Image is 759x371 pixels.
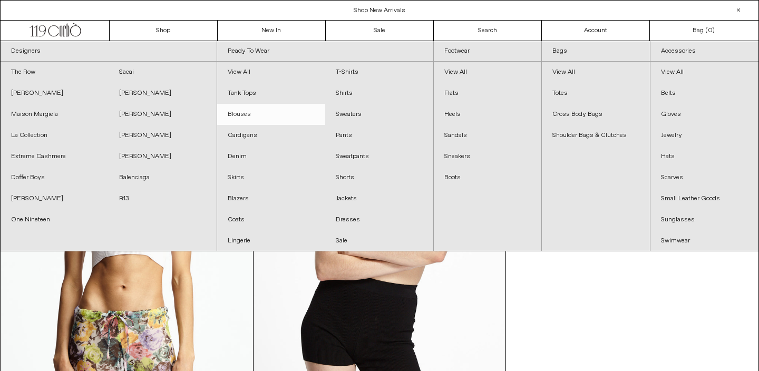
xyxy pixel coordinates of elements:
a: View All [434,62,542,83]
a: Doffer Boys [1,167,109,188]
a: Totes [542,83,650,104]
a: Blazers [217,188,325,209]
a: Scarves [650,167,758,188]
a: Shirts [325,83,433,104]
a: Hats [650,146,758,167]
a: Account [542,21,650,41]
a: Lingerie [217,230,325,251]
a: Shoulder Bags & Clutches [542,125,650,146]
a: Swimwear [650,230,758,251]
a: Search [434,21,542,41]
a: Sale [326,21,434,41]
a: Sneakers [434,146,542,167]
a: View All [217,62,325,83]
a: Shop New Arrivals [354,6,405,15]
a: Small Leather Goods [650,188,758,209]
a: Boots [434,167,542,188]
a: La Collection [1,125,109,146]
a: Jackets [325,188,433,209]
a: Sacai [109,62,217,83]
a: Dresses [325,209,433,230]
a: Sweatpants [325,146,433,167]
a: Sweaters [325,104,433,125]
a: Sale [325,230,433,251]
a: T-Shirts [325,62,433,83]
a: Jewelry [650,125,758,146]
a: Coats [217,209,325,230]
a: R13 [109,188,217,209]
a: Ready To Wear [217,41,433,62]
a: Accessories [650,41,758,62]
a: [PERSON_NAME] [109,125,217,146]
a: Footwear [434,41,542,62]
a: Extreme Cashmere [1,146,109,167]
a: Belts [650,83,758,104]
a: The Row [1,62,109,83]
a: [PERSON_NAME] [109,104,217,125]
a: [PERSON_NAME] [109,83,217,104]
a: Cardigans [217,125,325,146]
a: [PERSON_NAME] [1,188,109,209]
a: View All [650,62,758,83]
a: Bag () [650,21,758,41]
a: Denim [217,146,325,167]
a: Shorts [325,167,433,188]
a: Blouses [217,104,325,125]
a: Bags [542,41,650,62]
a: Heels [434,104,542,125]
a: One Nineteen [1,209,109,230]
a: [PERSON_NAME] [1,83,109,104]
a: Designers [1,41,217,62]
a: Tank Tops [217,83,325,104]
a: Sunglasses [650,209,758,230]
a: [PERSON_NAME] [109,146,217,167]
a: Skirts [217,167,325,188]
a: New In [218,21,326,41]
span: 0 [708,26,712,35]
a: Shop [110,21,218,41]
a: View All [542,62,650,83]
a: Flats [434,83,542,104]
a: Gloves [650,104,758,125]
a: Sandals [434,125,542,146]
span: ) [708,26,715,35]
a: Cross Body Bags [542,104,650,125]
a: Maison Margiela [1,104,109,125]
a: Pants [325,125,433,146]
a: Balenciaga [109,167,217,188]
